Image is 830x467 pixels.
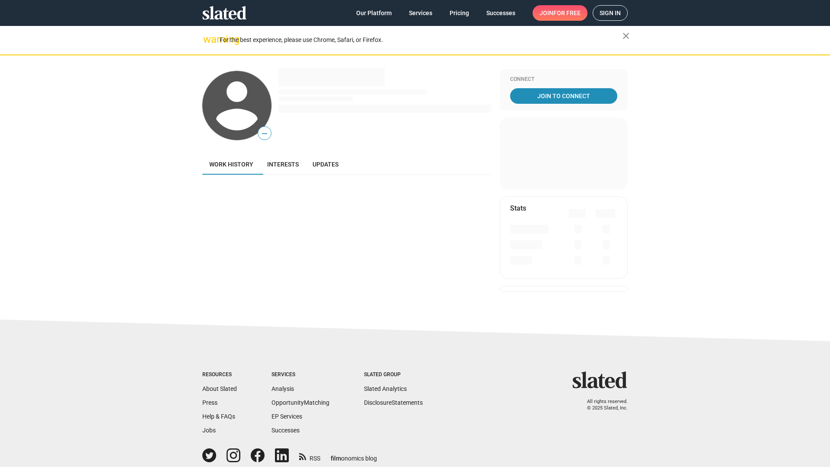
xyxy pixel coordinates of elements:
span: Our Platform [356,5,392,21]
span: Work history [209,161,253,168]
a: filmonomics blog [331,448,377,463]
a: OpportunityMatching [271,399,329,406]
a: DisclosureStatements [364,399,423,406]
a: Interests [260,154,306,175]
a: Slated Analytics [364,385,407,392]
span: Pricing [450,5,469,21]
a: Joinfor free [533,5,587,21]
a: Our Platform [349,5,399,21]
a: Analysis [271,385,294,392]
a: Pricing [443,5,476,21]
span: Join [539,5,581,21]
a: About Slated [202,385,237,392]
span: Updates [313,161,338,168]
div: Services [271,371,329,378]
mat-card-title: Stats [510,204,526,213]
span: for free [553,5,581,21]
a: Work history [202,154,260,175]
div: For the best experience, please use Chrome, Safari, or Firefox. [220,34,622,46]
a: Successes [479,5,522,21]
span: Join To Connect [512,88,616,104]
span: film [331,455,341,462]
a: Sign in [593,5,628,21]
mat-icon: close [621,31,631,41]
p: All rights reserved. © 2025 Slated, Inc. [578,399,628,411]
span: Successes [486,5,515,21]
div: Resources [202,371,237,378]
span: Sign in [600,6,621,20]
span: Interests [267,161,299,168]
a: Jobs [202,427,216,434]
span: Services [409,5,432,21]
a: Join To Connect [510,88,617,104]
a: Press [202,399,217,406]
a: Help & FAQs [202,413,235,420]
a: RSS [299,449,320,463]
a: Successes [271,427,300,434]
a: Services [402,5,439,21]
span: — [258,128,271,139]
div: Connect [510,76,617,83]
a: EP Services [271,413,302,420]
a: Updates [306,154,345,175]
mat-icon: warning [203,34,214,45]
div: Slated Group [364,371,423,378]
